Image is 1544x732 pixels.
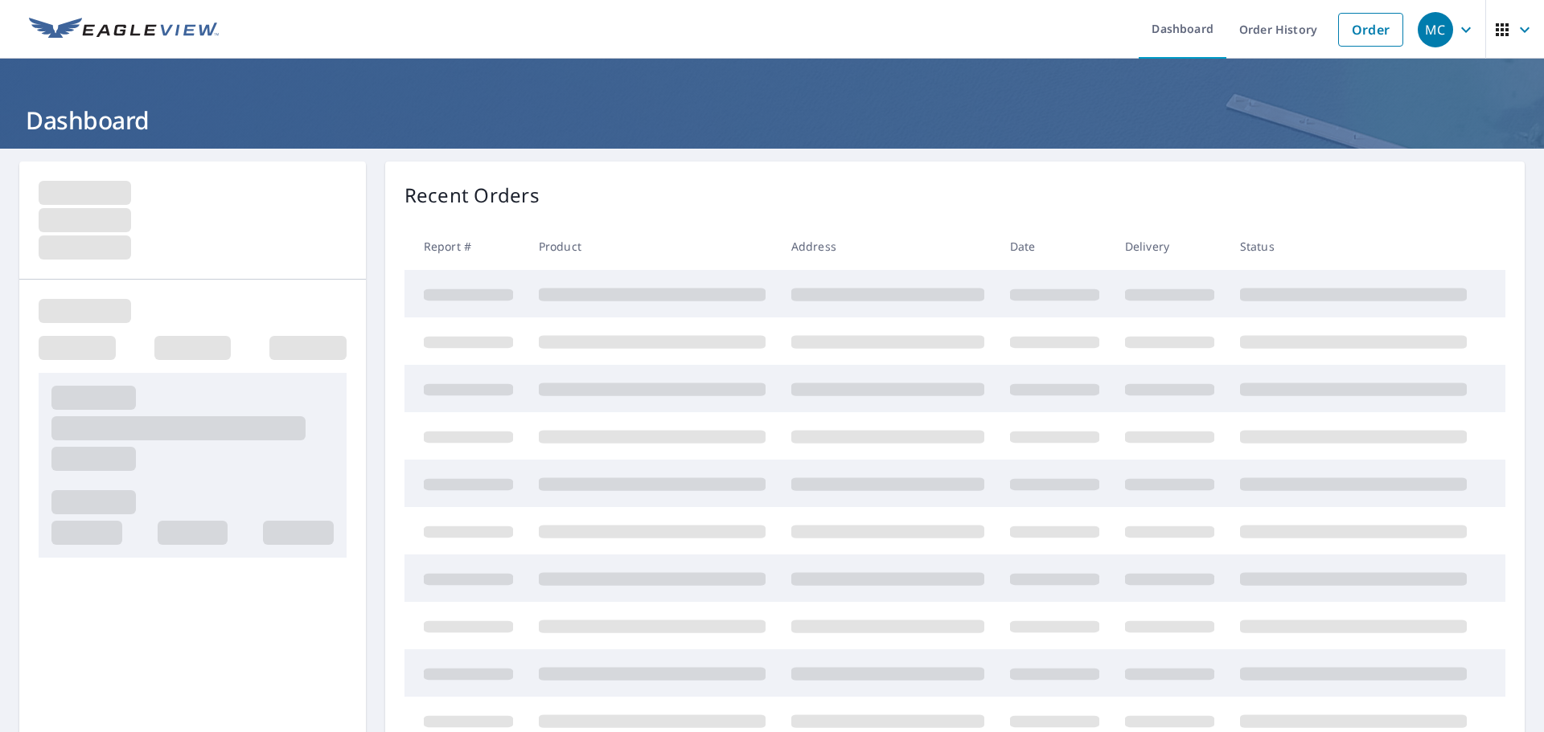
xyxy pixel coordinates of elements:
[778,223,997,270] th: Address
[1418,12,1453,47] div: MC
[526,223,778,270] th: Product
[997,223,1112,270] th: Date
[404,181,540,210] p: Recent Orders
[1227,223,1480,270] th: Status
[19,104,1525,137] h1: Dashboard
[29,18,219,42] img: EV Logo
[1112,223,1227,270] th: Delivery
[404,223,526,270] th: Report #
[1338,13,1403,47] a: Order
